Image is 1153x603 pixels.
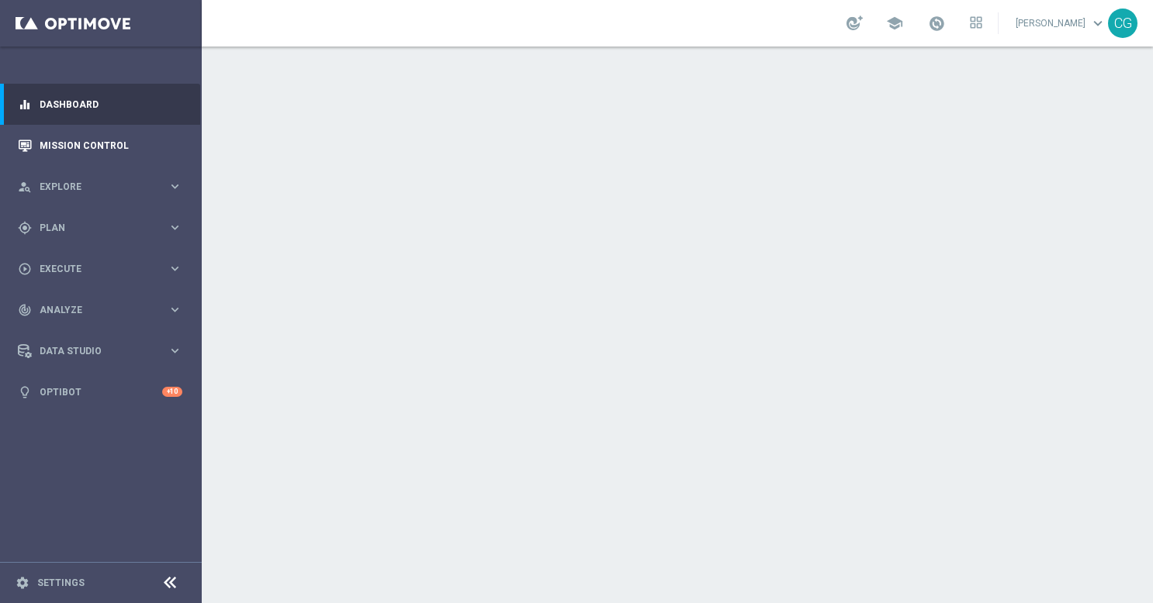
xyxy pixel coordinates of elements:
i: person_search [18,180,32,194]
button: track_changes Analyze keyboard_arrow_right [17,304,183,316]
a: Dashboard [40,84,182,125]
i: gps_fixed [18,221,32,235]
span: keyboard_arrow_down [1089,15,1106,32]
button: play_circle_outline Execute keyboard_arrow_right [17,263,183,275]
i: keyboard_arrow_right [168,302,182,317]
button: gps_fixed Plan keyboard_arrow_right [17,222,183,234]
i: lightbulb [18,385,32,399]
span: Plan [40,223,168,233]
div: Explore [18,180,168,194]
button: person_search Explore keyboard_arrow_right [17,181,183,193]
span: school [886,15,903,32]
i: settings [16,576,29,590]
span: Analyze [40,305,168,315]
span: Explore [40,182,168,191]
i: keyboard_arrow_right [168,220,182,235]
div: Analyze [18,303,168,317]
span: Execute [40,264,168,274]
div: Mission Control [18,125,182,166]
a: [PERSON_NAME]keyboard_arrow_down [1014,12,1108,35]
a: Settings [37,578,85,587]
button: Mission Control [17,140,183,152]
div: +10 [162,387,182,397]
span: Data Studio [40,346,168,356]
div: Dashboard [18,84,182,125]
i: keyboard_arrow_right [168,261,182,276]
button: lightbulb Optibot +10 [17,386,183,398]
a: Optibot [40,371,162,412]
i: keyboard_arrow_right [168,343,182,358]
a: Mission Control [40,125,182,166]
div: Plan [18,221,168,235]
button: equalizer Dashboard [17,98,183,111]
i: play_circle_outline [18,262,32,276]
i: track_changes [18,303,32,317]
div: Execute [18,262,168,276]
div: Data Studio [18,344,168,358]
i: keyboard_arrow_right [168,179,182,194]
button: Data Studio keyboard_arrow_right [17,345,183,357]
div: CG [1108,9,1137,38]
div: Optibot [18,371,182,412]
i: equalizer [18,98,32,112]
